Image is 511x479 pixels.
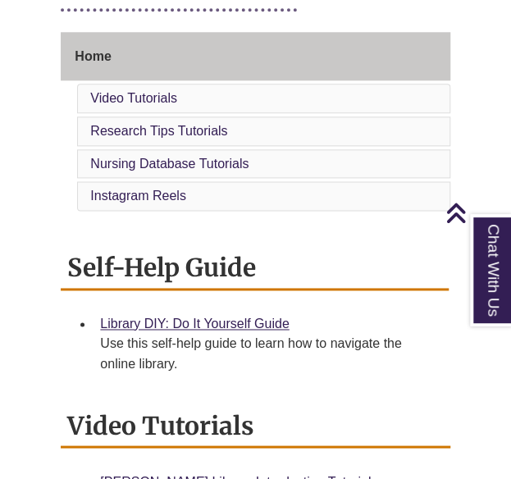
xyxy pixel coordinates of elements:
[90,157,249,171] a: Nursing Database Tutorials
[61,404,449,448] h2: Video Tutorials
[90,189,186,203] a: Instagram Reels
[100,334,435,373] div: Use this self-help guide to learn how to navigate the online library.
[61,32,449,214] div: Guide Page Menu
[75,49,111,63] span: Home
[445,202,507,224] a: Back to Top
[61,32,449,81] a: Home
[90,91,177,105] a: Video Tutorials
[61,247,448,290] h2: Self-Help Guide
[90,124,227,138] a: Research Tips Tutorials
[100,317,289,331] a: Library DIY: Do It Yourself Guide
